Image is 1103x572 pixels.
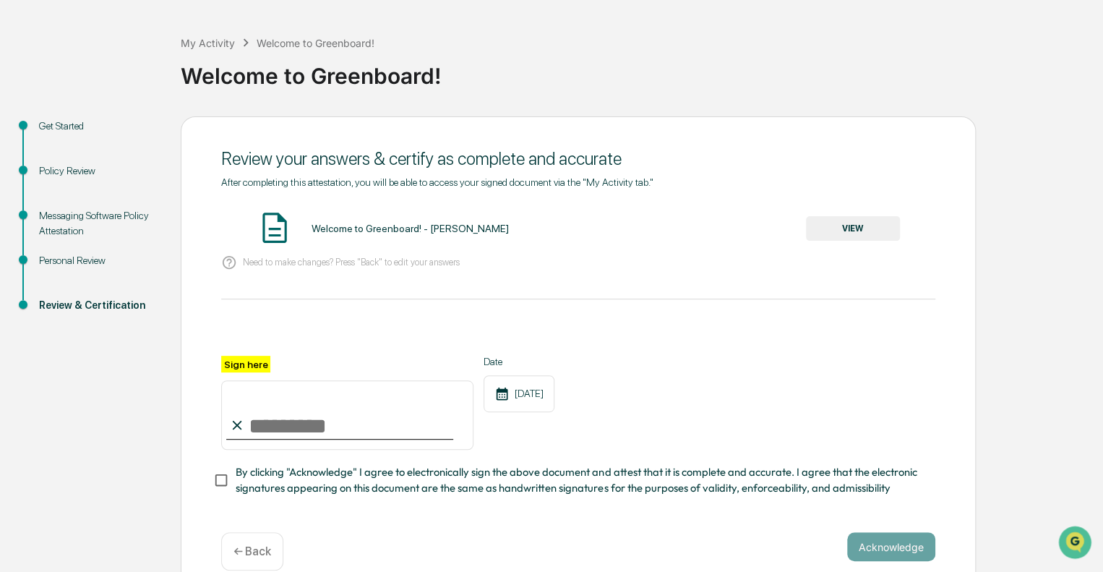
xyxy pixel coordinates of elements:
[49,111,237,125] div: Start new chat
[847,532,935,561] button: Acknowledge
[181,37,235,49] div: My Activity
[311,223,508,234] div: Welcome to Greenboard! - [PERSON_NAME]
[14,211,26,223] div: 🔎
[257,210,293,246] img: Document Icon
[14,30,263,54] p: How can we help?
[39,208,158,239] div: Messaging Software Policy Attestation
[181,51,1096,89] div: Welcome to Greenboard!
[236,464,924,497] span: By clicking "Acknowledge" I agree to electronically sign the above document and attest that it is...
[29,210,91,224] span: Data Lookup
[39,298,158,313] div: Review & Certification
[246,115,263,132] button: Start new chat
[9,176,99,202] a: 🖐️Preclearance
[49,125,183,137] div: We're available if you need us!
[102,244,175,256] a: Powered byPylon
[257,37,374,49] div: Welcome to Greenboard!
[144,245,175,256] span: Pylon
[221,356,270,372] label: Sign here
[105,184,116,195] div: 🗄️
[484,356,554,367] label: Date
[484,375,554,412] div: [DATE]
[39,253,158,268] div: Personal Review
[14,184,26,195] div: 🖐️
[233,545,271,558] p: ← Back
[9,204,97,230] a: 🔎Data Lookup
[1057,524,1096,563] iframe: Open customer support
[39,119,158,134] div: Get Started
[119,182,179,197] span: Attestations
[14,111,40,137] img: 1746055101610-c473b297-6a78-478c-a979-82029cc54cd1
[221,148,935,169] div: Review your answers & certify as complete and accurate
[29,182,93,197] span: Preclearance
[39,163,158,179] div: Policy Review
[806,216,900,241] button: VIEW
[99,176,185,202] a: 🗄️Attestations
[243,257,460,268] p: Need to make changes? Press "Back" to edit your answers
[221,176,653,188] span: After completing this attestation, you will be able to access your signed document via the "My Ac...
